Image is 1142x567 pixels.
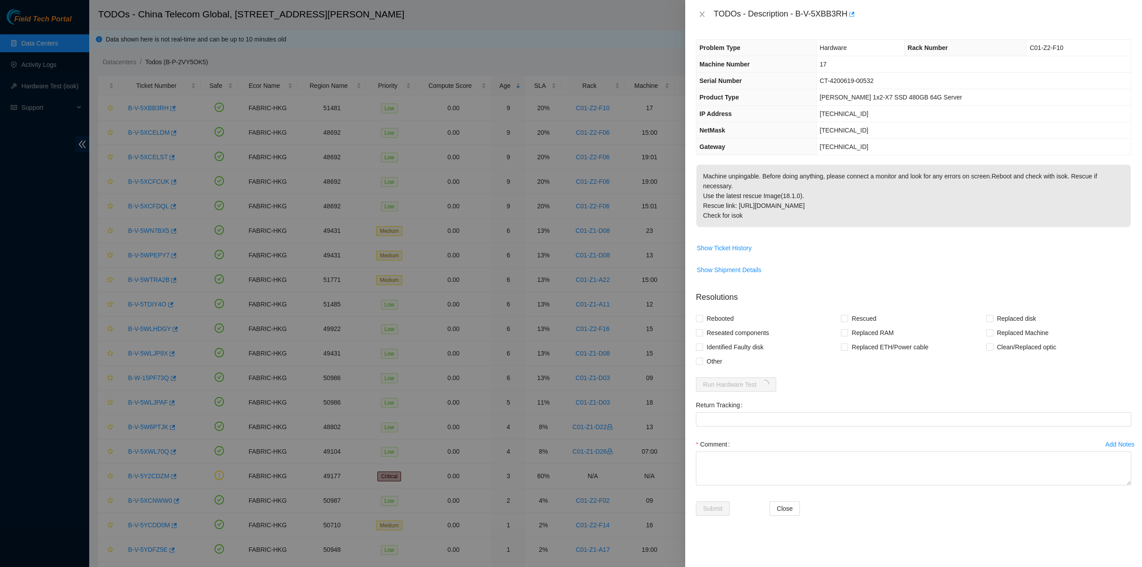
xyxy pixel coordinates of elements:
[820,44,847,51] span: Hardware
[993,340,1060,354] span: Clean/Replaced optic
[699,143,725,150] span: Gateway
[820,61,827,68] span: 17
[993,311,1040,326] span: Replaced disk
[820,110,869,117] span: [TECHNICAL_ID]
[820,143,869,150] span: [TECHNICAL_ID]
[696,451,1131,485] textarea: Comment
[699,44,741,51] span: Problem Type
[703,340,767,354] span: Identified Faulty disk
[820,94,962,101] span: [PERSON_NAME] 1x2-X7 SSD 480GB 64G Server
[696,398,746,412] label: Return Tracking
[703,311,737,326] span: Rebooted
[699,77,742,84] span: Serial Number
[848,311,880,326] span: Rescued
[908,44,948,51] span: Rack Number
[697,265,761,275] span: Show Shipment Details
[777,504,793,513] span: Close
[699,61,750,68] span: Machine Number
[696,165,1131,227] p: Machine unpingable. Before doing anything, please connect a monitor and look for any errors on sc...
[699,127,725,134] span: NetMask
[1105,441,1134,447] div: Add Notes
[993,326,1052,340] span: Replaced Machine
[820,77,874,84] span: CT-4200619-00532
[696,263,762,277] button: Show Shipment Details
[1105,437,1135,451] button: Add Notes
[699,11,706,18] span: close
[699,94,739,101] span: Product Type
[696,284,1131,303] p: Resolutions
[714,7,1131,21] div: TODOs - Description - B-V-5XBB3RH
[696,501,730,516] button: Submit
[703,326,773,340] span: Reseated components
[848,326,897,340] span: Replaced RAM
[696,437,733,451] label: Comment
[820,127,869,134] span: [TECHNICAL_ID]
[696,412,1131,426] input: Return Tracking
[848,340,932,354] span: Replaced ETH/Power cable
[699,110,732,117] span: IP Address
[696,377,776,392] button: Run Hardware Testloading
[1030,44,1063,51] span: C01-Z2-F10
[703,354,726,368] span: Other
[696,10,708,19] button: Close
[770,501,800,516] button: Close
[697,243,752,253] span: Show Ticket History
[696,241,752,255] button: Show Ticket History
